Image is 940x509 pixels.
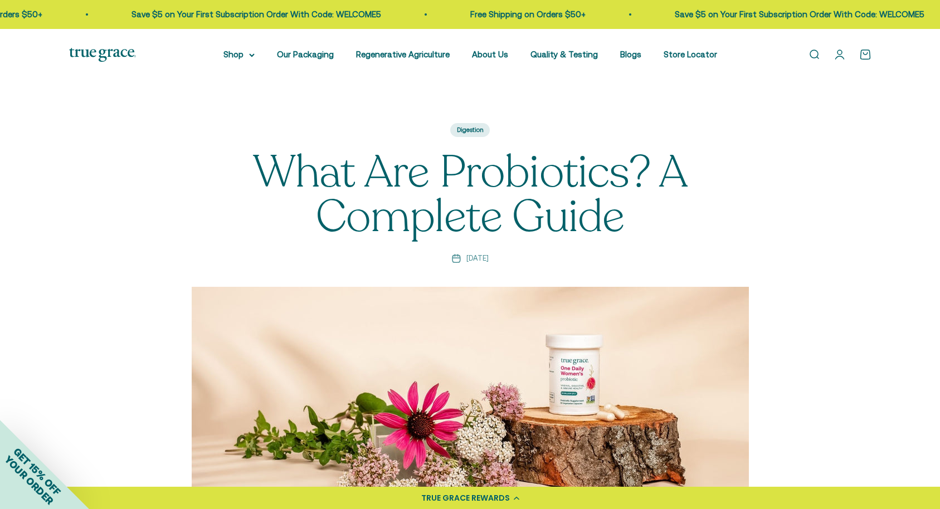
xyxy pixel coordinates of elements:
[649,9,764,19] a: Free Shipping on Orders $50+
[421,492,510,504] div: TRUE GRACE REWARDS
[472,50,508,59] a: About Us
[310,8,560,21] p: Save $5 on Your First Subscription Order With Code: WELCOME5
[106,9,221,19] a: Free Shipping on Orders $50+
[620,50,641,59] a: Blogs
[192,150,749,239] h1: What Are Probiotics? A Complete Guide
[466,253,489,265] time: [DATE]
[450,123,490,138] a: Digestion
[223,48,255,61] summary: Shop
[664,50,717,59] a: Store Locator
[530,50,598,59] a: Quality & Testing
[356,50,450,59] a: Regenerative Agriculture
[11,446,63,497] span: GET 15% OFF
[2,453,56,507] span: YOUR ORDER
[277,50,334,59] a: Our Packaging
